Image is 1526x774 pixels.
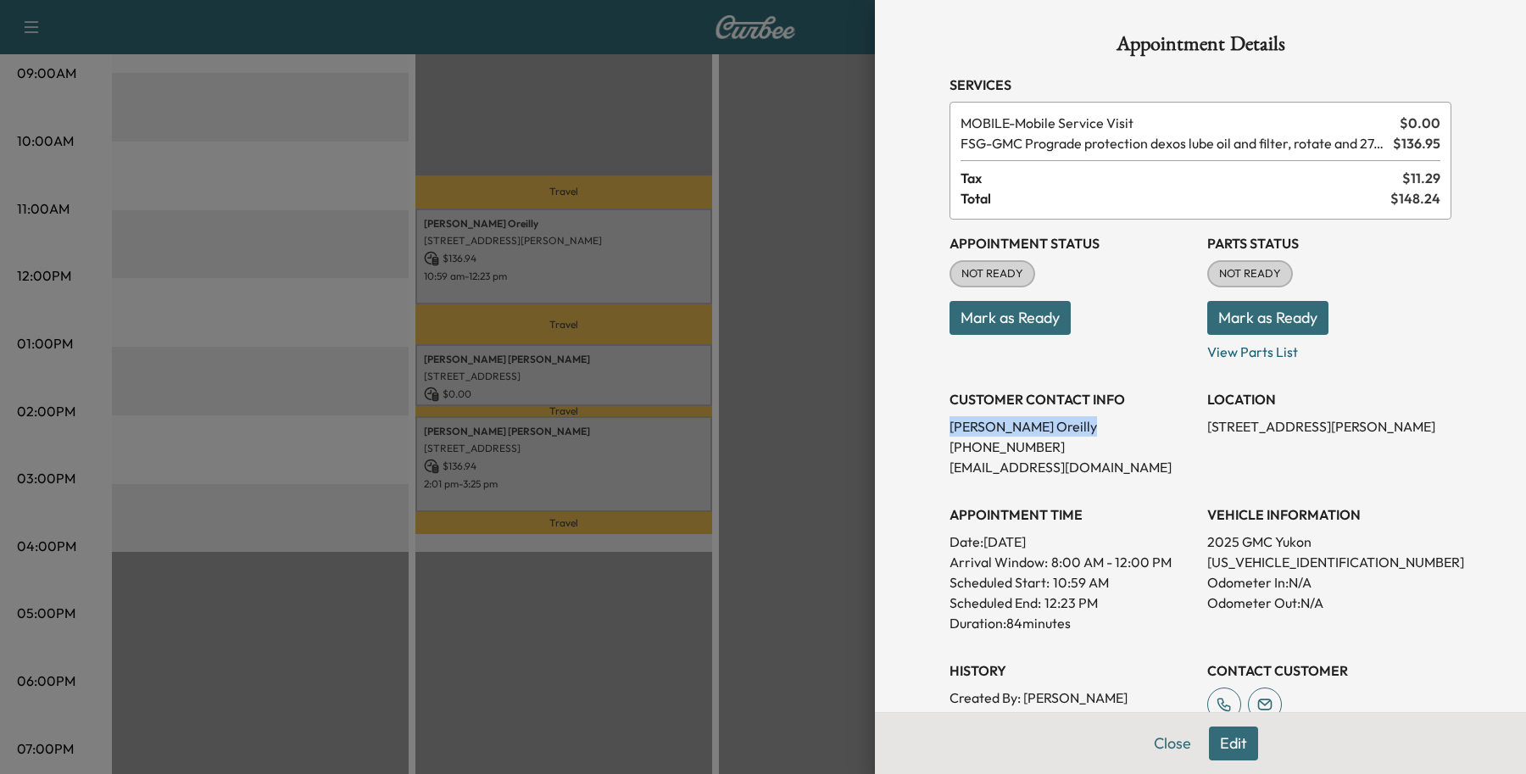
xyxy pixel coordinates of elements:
[1207,593,1451,613] p: Odometer Out: N/A
[1207,532,1451,552] p: 2025 GMC Yukon
[950,301,1071,335] button: Mark as Ready
[950,708,1194,728] p: Created At : [DATE] 5:30:40 PM
[1207,416,1451,437] p: [STREET_ADDRESS][PERSON_NAME]
[961,188,1390,209] span: Total
[1207,552,1451,572] p: [US_VEHICLE_IDENTIFICATION_NUMBER]
[1209,727,1258,760] button: Edit
[950,389,1194,409] h3: CUSTOMER CONTACT INFO
[950,457,1194,477] p: [EMAIL_ADDRESS][DOMAIN_NAME]
[1143,727,1202,760] button: Close
[950,552,1194,572] p: Arrival Window:
[950,437,1194,457] p: [PHONE_NUMBER]
[1207,335,1451,362] p: View Parts List
[950,532,1194,552] p: Date: [DATE]
[1207,301,1328,335] button: Mark as Ready
[950,233,1194,253] h3: Appointment Status
[1051,552,1172,572] span: 8:00 AM - 12:00 PM
[1390,188,1440,209] span: $ 148.24
[961,168,1402,188] span: Tax
[1044,593,1098,613] p: 12:23 PM
[950,593,1041,613] p: Scheduled End:
[961,133,1386,153] span: GMC Prograde protection dexos lube oil and filter, rotate and 27-point inspection.
[1207,389,1451,409] h3: LOCATION
[950,504,1194,525] h3: APPOINTMENT TIME
[950,75,1451,95] h3: Services
[1400,113,1440,133] span: $ 0.00
[950,660,1194,681] h3: History
[1207,572,1451,593] p: Odometer In: N/A
[950,34,1451,61] h1: Appointment Details
[1207,233,1451,253] h3: Parts Status
[1207,504,1451,525] h3: VEHICLE INFORMATION
[1393,133,1440,153] span: $ 136.95
[1053,572,1109,593] p: 10:59 AM
[950,572,1050,593] p: Scheduled Start:
[951,265,1033,282] span: NOT READY
[961,113,1393,133] span: Mobile Service Visit
[950,688,1194,708] p: Created By : [PERSON_NAME]
[1402,168,1440,188] span: $ 11.29
[1207,660,1451,681] h3: CONTACT CUSTOMER
[950,613,1194,633] p: Duration: 84 minutes
[950,416,1194,437] p: [PERSON_NAME] Oreilly
[1209,265,1291,282] span: NOT READY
